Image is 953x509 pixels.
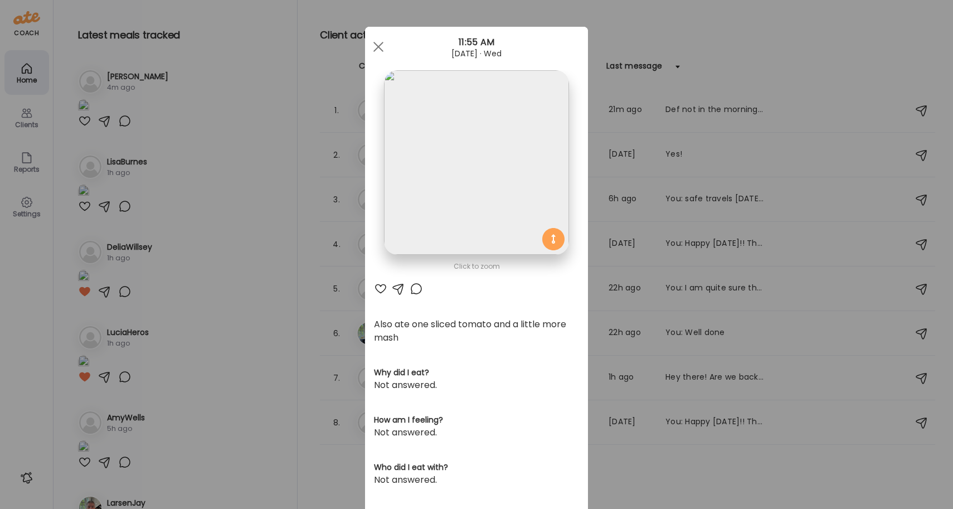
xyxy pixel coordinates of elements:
[374,473,579,487] div: Not answered.
[365,49,588,58] div: [DATE] · Wed
[374,462,579,473] h3: Who did I eat with?
[374,260,579,273] div: Click to zoom
[374,318,579,345] div: Also ate one sliced tomato and a little more mash
[384,70,568,255] img: images%2FIrNJUawwUnOTYYdIvOBtlFt5cGu2%2FQwP3sCPrPMtxrgUfPipf%2FqiAq1uTKiEPfZdFyzk2Z_1080
[374,367,579,379] h3: Why did I eat?
[374,426,579,439] div: Not answered.
[365,36,588,49] div: 11:55 AM
[374,414,579,426] h3: How am I feeling?
[374,379,579,392] div: Not answered.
